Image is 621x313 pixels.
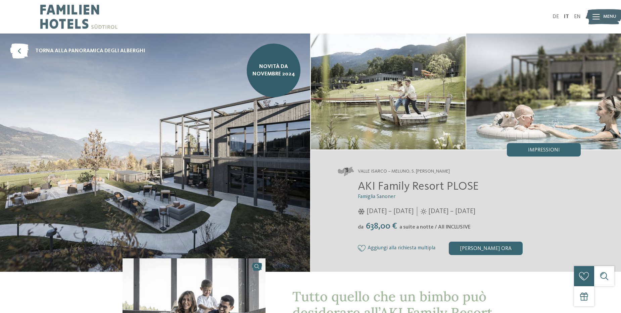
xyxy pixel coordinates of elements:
span: Famiglia Sanoner [358,194,395,199]
span: Valle Isarco – Meluno, S. [PERSON_NAME] [358,168,450,175]
span: NOVITÀ da novembre 2024 [252,63,295,78]
div: [PERSON_NAME] ora [449,242,523,255]
a: torna alla panoramica degli alberghi [10,44,145,59]
span: Impressioni [528,147,560,153]
span: torna alla panoramica degli alberghi [35,47,145,55]
span: 638,00 € [364,222,399,231]
img: AKI: tutto quello che un bimbo può desiderare [311,34,466,149]
img: AKI: tutto quello che un bimbo può desiderare [466,34,621,149]
i: Orari d'apertura estate [421,208,427,214]
span: Menu [603,13,616,20]
i: Orari d'apertura inverno [358,208,365,214]
span: AKI Family Resort PLOSE [358,181,479,192]
a: EN [574,14,581,19]
span: Aggiungi alla richiesta multipla [368,245,435,251]
span: da [358,225,364,230]
span: [DATE] – [DATE] [428,207,475,216]
span: [DATE] – [DATE] [367,207,414,216]
span: a suite a notte / All INCLUSIVE [399,225,471,230]
a: DE [553,14,559,19]
a: IT [564,14,569,19]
